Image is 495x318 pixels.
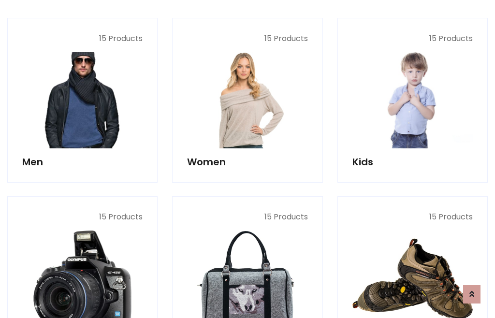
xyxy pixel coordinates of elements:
[187,211,307,223] p: 15 Products
[187,156,307,168] h5: Women
[352,211,473,223] p: 15 Products
[352,156,473,168] h5: Kids
[22,156,143,168] h5: Men
[22,33,143,44] p: 15 Products
[22,211,143,223] p: 15 Products
[187,33,307,44] p: 15 Products
[352,33,473,44] p: 15 Products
